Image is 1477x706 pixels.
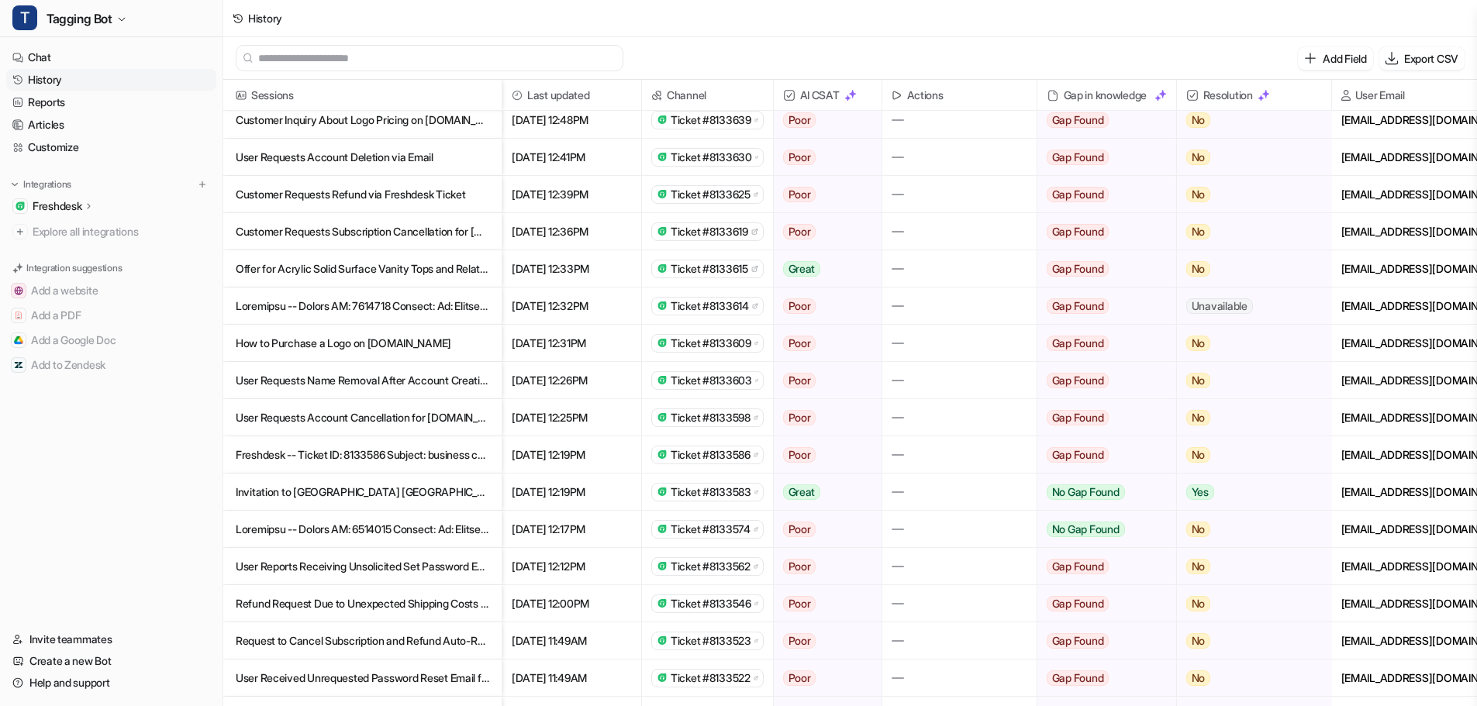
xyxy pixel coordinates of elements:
span: [DATE] 12:39PM [509,176,635,213]
span: No [1186,596,1211,611]
a: Ticket #8133574 [657,522,758,537]
span: Great [783,261,821,277]
button: Gap Found [1037,548,1165,585]
a: Articles [6,114,216,136]
button: No [1177,436,1319,474]
a: Ticket #8133625 [657,187,758,202]
span: No [1186,112,1211,128]
a: Ticket #8133639 [657,112,758,128]
span: Gap Found [1047,261,1109,277]
a: Chat [6,46,216,68]
span: Ticket #8133546 [671,596,751,611]
img: freshdesk [657,635,668,646]
button: Gap Found [1037,176,1165,213]
p: User Received Unrequested Password Reset Email from [DOMAIN_NAME] [236,660,489,697]
a: History [6,69,216,91]
span: No [1186,336,1211,351]
span: Gap Found [1047,224,1109,239]
button: Poor [774,622,872,660]
button: Gap Found [1037,102,1165,139]
span: Last updated [509,80,635,111]
span: No [1186,447,1211,463]
button: Poor [774,436,872,474]
span: Gap Found [1047,670,1109,686]
button: Poor [774,362,872,399]
div: Gap in knowledge [1044,80,1170,111]
p: Loremipsu -- Dolors AM: 7614718 Consect: Ad: Elitseddo Eiusm Tempo Incididu utla etd magnaaliq en... [236,288,489,325]
p: User Requests Account Deletion via Email [236,139,489,176]
button: No [1177,622,1319,660]
span: Ticket #8133574 [671,522,751,537]
img: Add a Google Doc [14,336,23,345]
button: No [1177,399,1319,436]
span: Gap Found [1047,447,1109,463]
button: Add to ZendeskAdd to Zendesk [6,353,216,377]
a: Ticket #8133583 [657,484,758,500]
button: Gap Found [1037,362,1165,399]
span: No [1186,373,1211,388]
span: Unavailable [1186,298,1253,314]
span: Poor [783,596,816,611]
span: Ticket #8133625 [671,187,751,202]
a: Ticket #8133615 [657,261,758,277]
p: Request to Cancel Subscription and Refund Auto-Renewal Charge [236,622,489,660]
span: AI CSAT [780,80,875,111]
a: Ticket #8133603 [657,373,758,388]
img: freshdesk [657,598,668,608]
span: No [1186,187,1211,202]
button: Gap Found [1037,288,1165,325]
button: Poor [774,511,872,548]
span: No [1186,261,1211,277]
img: Add a PDF [14,311,23,320]
a: Ticket #8133546 [657,596,758,611]
a: Ticket #8133562 [657,559,758,574]
span: [DATE] 12:32PM [509,288,635,325]
button: Gap Found [1037,660,1165,697]
span: No [1186,559,1211,574]
span: Ticket #8133522 [671,670,751,686]
span: Gap Found [1047,633,1109,649]
p: Freshdesk [33,198,81,214]
button: Gap Found [1037,399,1165,436]
p: User Requests Account Cancellation for [DOMAIN_NAME] Service [236,399,489,436]
img: freshdesk [657,561,668,571]
span: Ticket #8133583 [671,484,751,500]
span: No [1186,522,1211,537]
button: No [1177,139,1319,176]
p: Freshdesk -- Ticket ID: 8133586 Subject: business cards Contact Name: [PERSON_NAME] Contact Email... [236,436,489,474]
button: Great [774,474,872,511]
span: [DATE] 12:00PM [509,585,635,622]
span: [DATE] 12:48PM [509,102,635,139]
span: Poor [783,224,816,239]
span: Ticket #8133615 [671,261,748,277]
button: Gap Found [1037,139,1165,176]
img: freshdesk [657,301,668,311]
span: Gap Found [1047,596,1109,611]
span: [DATE] 12:19PM [509,474,635,511]
a: Help and support [6,672,216,694]
button: No Gap Found [1037,511,1165,548]
img: expand menu [9,179,20,190]
span: No [1186,410,1211,425]
img: freshdesk [657,412,668,422]
span: [DATE] 12:19PM [509,436,635,474]
div: History [248,10,282,26]
span: Gap Found [1047,150,1109,165]
span: Channel [648,80,767,111]
span: Ticket #8133619 [671,224,748,239]
span: Poor [783,410,816,425]
span: [DATE] 12:26PM [509,362,635,399]
button: No [1177,250,1319,288]
span: Gap Found [1047,298,1109,314]
button: Add a websiteAdd a website [6,278,216,303]
img: freshdesk [657,449,668,460]
p: Customer Requests Refund via Freshdesk Ticket [236,176,489,213]
span: Poor [783,559,816,574]
button: Gap Found [1037,213,1165,250]
span: Ticket #8133562 [671,559,751,574]
p: Integrations [23,178,71,191]
span: Ticket #8133523 [671,633,751,649]
button: Gap Found [1037,436,1165,474]
button: Export CSV [1379,47,1465,70]
button: Poor [774,176,872,213]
